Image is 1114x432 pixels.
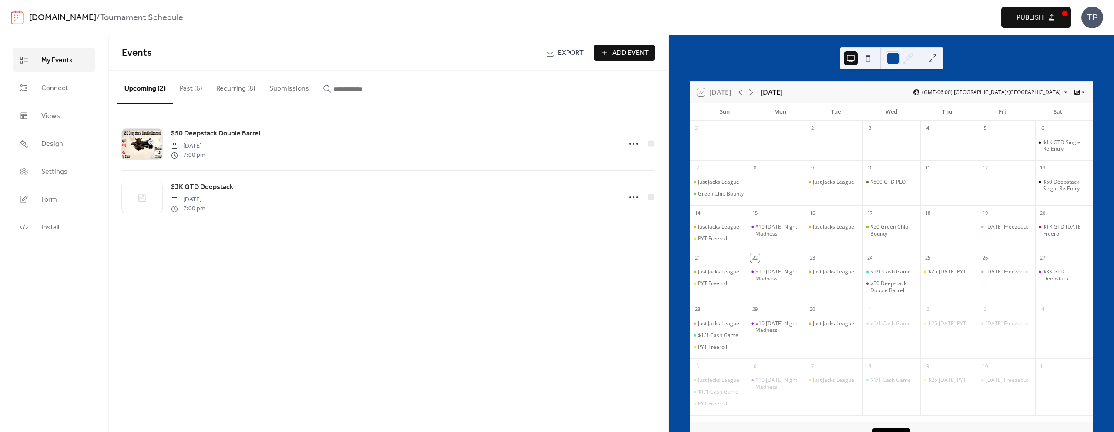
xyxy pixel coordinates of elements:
b: Tournament Schedule [100,10,183,26]
div: $1/1 Cash Game [690,388,748,395]
div: $3K GTD Deepstack [1043,268,1089,282]
div: PYT Freeroll [698,280,727,287]
a: Connect [13,76,95,100]
div: $500 GTD PLO [862,179,920,186]
div: Just Jacks League [813,268,854,275]
div: 10 [865,163,875,173]
span: Form [41,195,57,205]
div: 25 [923,253,933,263]
div: $25 [DATE] PYT [928,320,966,327]
div: 13 [1038,163,1047,173]
div: Fri [975,103,1030,121]
a: Design [13,132,95,155]
div: [DATE] Freezeout [986,377,1028,384]
div: 5 [980,124,990,133]
div: $500 GTD PLO [870,179,906,186]
div: $1K GTD Single Re-Entry [1043,139,1089,152]
div: PYT Freeroll [690,235,748,242]
div: 17 [865,208,875,218]
div: [DATE] Freezeout [986,223,1028,230]
div: $1/1 Cash Game [862,320,920,327]
div: 31 [693,124,702,133]
div: Just Jacks League [698,179,739,186]
div: 30 [808,305,817,314]
span: Add Event [612,48,649,58]
div: Wed [864,103,919,121]
span: Views [41,111,60,121]
div: 19 [980,208,990,218]
div: 3 [865,124,875,133]
div: Friday Freezeout [978,268,1035,275]
div: 11 [1038,361,1047,371]
div: PYT Freeroll [690,344,748,351]
div: $50 Deepstack Single Re-Entry [1035,179,1093,192]
div: PYT Freeroll [698,235,727,242]
span: My Events [41,55,73,66]
div: [DATE] Freezeout [986,320,1028,327]
div: 6 [750,361,760,371]
div: $50 Green Chip Bounty [870,223,916,237]
div: $1/1 Cash Game [870,377,911,384]
div: $10 Monday Night Madness [748,223,805,237]
div: Sun [697,103,753,121]
div: 18 [923,208,933,218]
span: (GMT-06:00) [GEOGRAPHIC_DATA]/[GEOGRAPHIC_DATA] [922,90,1061,95]
div: $25 Thursday PYT [920,268,978,275]
div: $10 Monday Night Madness [748,377,805,390]
span: Export [558,48,584,58]
div: Just Jacks League [813,179,854,186]
div: 7 [808,361,817,371]
div: PYT Freeroll [698,400,727,407]
div: $10 [DATE] Night Madness [755,223,802,237]
div: Just Jacks League [805,377,862,384]
div: 28 [693,305,702,314]
div: $10 [DATE] Night Madness [755,320,802,334]
div: $25 [DATE] PYT [928,377,966,384]
div: 6 [1038,124,1047,133]
div: Just Jacks League [698,268,739,275]
div: 26 [980,253,990,263]
span: Install [41,223,59,233]
div: [DATE] Freezeout [986,268,1028,275]
div: Just Jacks League [805,320,862,327]
div: $10 Monday Night Madness [748,320,805,334]
span: [DATE] [171,195,205,204]
div: Just Jacks League [690,179,748,186]
button: Upcoming (2) [117,71,173,104]
span: $3K GTD Deepstack [171,182,233,192]
div: 24 [865,253,875,263]
div: Tue [808,103,864,121]
div: $1/1 Cash Game [698,388,738,395]
div: 16 [808,208,817,218]
a: $3K GTD Deepstack [171,182,233,193]
div: 9 [923,361,933,371]
div: 1 [750,124,760,133]
span: [DATE] [171,142,205,151]
div: [DATE] [761,87,782,98]
div: 4 [1038,305,1047,314]
div: $1/1 Cash Game [862,377,920,384]
div: PYT Freeroll [698,344,727,351]
div: Just Jacks League [698,377,739,384]
div: 4 [923,124,933,133]
div: $50 Deepstack Double Barrel [870,280,916,294]
div: 15 [750,208,760,218]
div: $10 Monday Night Madness [748,268,805,282]
div: $3K GTD Deepstack [1035,268,1093,282]
div: Just Jacks League [805,179,862,186]
div: Just Jacks League [813,223,854,230]
div: 22 [750,253,760,263]
div: 11 [923,163,933,173]
div: $50 Deepstack Single Re-Entry [1043,179,1089,192]
div: TP [1081,7,1103,28]
a: $50 Deepstack Double Barrel [171,128,261,139]
div: $1/1 Cash Game [862,268,920,275]
div: 12 [980,163,990,173]
div: $1/1 Cash Game [690,332,748,339]
div: Just Jacks League [698,320,739,327]
div: $50 Green Chip Bounty [862,223,920,237]
a: Export [539,45,590,61]
a: Form [13,188,95,211]
a: Install [13,216,95,239]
